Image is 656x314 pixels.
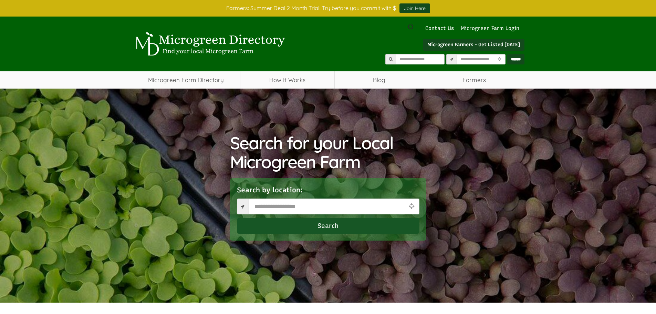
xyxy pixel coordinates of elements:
i: Use Current Location [407,203,416,210]
h1: Search for your Local Microgreen Farm [230,133,426,171]
img: Microgreen Directory [132,32,287,56]
i: Use Current Location [496,57,503,62]
label: Search by location: [237,185,303,195]
a: How It Works [240,71,334,89]
a: Microgreen Farm Login [461,25,523,32]
button: Search [237,218,419,234]
a: Blog [335,71,424,89]
a: Join Here [399,3,430,13]
div: Farmers: Summer Deal 2 Month Trial! Try before you commit with $ [127,3,530,13]
span: Farmers [424,71,524,89]
a: Contact Us [422,25,457,32]
a: Microgreen Farmers - Get Listed [DATE] [423,39,524,51]
a: Microgreen Farm Directory [132,71,240,89]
